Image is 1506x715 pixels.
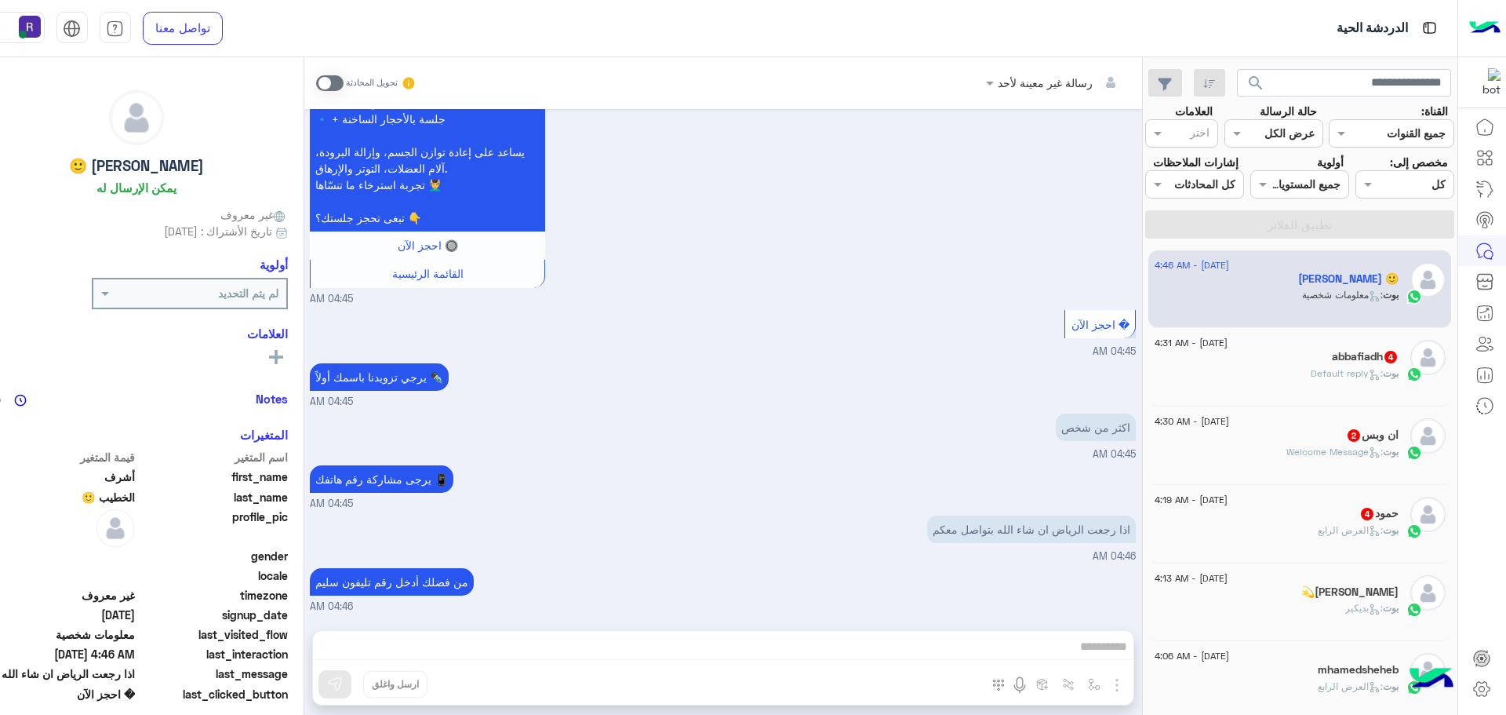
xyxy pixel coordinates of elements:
[310,568,474,596] p: 15/9/2025, 4:46 AM
[96,181,176,195] h6: يمكن الإرسال له
[1332,350,1399,363] h5: abbafiadh
[1406,523,1422,539] img: WhatsApp
[1383,367,1399,379] span: بوت
[1348,429,1360,442] span: 2
[96,509,135,548] img: defaultAdmin.png
[1406,289,1422,305] img: WhatsApp
[1384,351,1397,363] span: 4
[310,600,353,615] span: 04:46 AM
[138,509,288,545] span: profile_pic
[138,587,288,604] span: timezone
[1155,258,1229,272] span: [DATE] - 4:46 AM
[138,489,288,505] span: last_name
[1175,103,1213,119] label: العلامات
[310,395,353,410] span: 04:45 AM
[1093,345,1136,357] span: 04:45 AM
[1406,602,1422,618] img: WhatsApp
[138,567,288,584] span: locale
[63,20,81,38] img: tab
[310,465,453,493] p: 15/9/2025, 4:45 AM
[1383,680,1399,692] span: بوت
[164,223,272,239] span: تاريخ الأشتراك : [DATE]
[260,257,288,272] h6: أولوية
[1298,272,1399,286] h5: أشرف الخطيب 🙂
[138,666,288,682] span: last_message
[100,12,131,45] a: tab
[1390,154,1448,170] label: مخصص إلى:
[1346,429,1399,442] h5: ان وبس
[310,497,353,512] span: 04:45 AM
[1410,497,1446,532] img: defaultAdmin.png
[240,428,288,442] h6: المتغيرات
[106,20,124,38] img: tab
[392,267,464,280] span: القائمة الرئيسية
[1383,289,1399,301] span: بوت
[310,363,449,391] p: 15/9/2025, 4:45 AM
[138,626,288,643] span: last_visited_flow
[256,392,288,406] h6: Notes
[1420,18,1439,38] img: tab
[1318,680,1383,692] span: : العرض الرابع
[138,449,288,465] span: اسم المتغير
[1301,585,1399,599] h5: 💫AYMAN
[1406,445,1422,461] img: WhatsApp
[14,394,27,407] img: notes
[138,686,288,702] span: last_clicked_button
[1056,414,1136,441] p: 15/9/2025, 4:45 AM
[1318,524,1383,536] span: : العرض الرابع
[1286,446,1383,458] span: : Welcome Message
[1318,663,1399,677] h5: mhamedsheheb
[398,239,458,252] span: 🔘 احجز الآن
[1155,336,1228,350] span: [DATE] - 4:31 AM
[310,292,353,307] span: 04:45 AM
[1410,418,1446,454] img: defaultAdmin.png
[363,671,427,698] button: ارسل واغلق
[138,548,288,564] span: gender
[1406,367,1422,382] img: WhatsApp
[220,206,288,223] span: غير معروف
[1359,507,1399,520] h5: حمود
[143,12,223,45] a: تواصل معنا
[1071,318,1129,331] span: � احجز الآن
[1383,524,1399,536] span: بوت
[1345,602,1383,614] span: : بديكير
[1190,124,1212,144] div: اختر
[1153,154,1239,170] label: إشارات الملاحظات
[1246,74,1265,93] span: search
[1145,210,1454,239] button: تطبيق الفلاتر
[1260,103,1317,119] label: حالة الرسالة
[1410,340,1446,375] img: defaultAdmin.png
[927,516,1136,543] p: 15/9/2025, 4:46 AM
[1404,652,1459,707] img: hulul-logo.png
[1410,575,1446,611] img: defaultAdmin.png
[1383,602,1399,614] span: بوت
[1410,262,1446,297] img: defaultAdmin.png
[1155,493,1228,507] span: [DATE] - 4:19 AM
[138,646,288,662] span: last_interaction
[1155,649,1229,663] span: [DATE] - 4:06 AM
[1302,289,1383,301] span: : معلومات شخصية
[346,77,398,89] small: تحويل المحادثة
[1472,68,1501,97] img: 322853014244696
[110,91,163,144] img: defaultAdmin.png
[1469,12,1501,45] img: Logo
[1093,448,1136,460] span: 04:45 AM
[1337,18,1408,39] p: الدردشة الحية
[1421,103,1448,119] label: القناة:
[1093,550,1136,562] span: 04:46 AM
[1361,508,1373,520] span: 4
[1155,571,1228,585] span: [DATE] - 4:13 AM
[69,157,204,175] h5: [PERSON_NAME] 🙂
[1155,414,1229,429] span: [DATE] - 4:30 AM
[1383,446,1399,458] span: بوت
[138,469,288,485] span: first_name
[138,607,288,623] span: signup_date
[1237,69,1275,103] button: search
[1311,367,1383,379] span: : Default reply
[1317,154,1344,170] label: أولوية
[19,16,41,38] img: userImage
